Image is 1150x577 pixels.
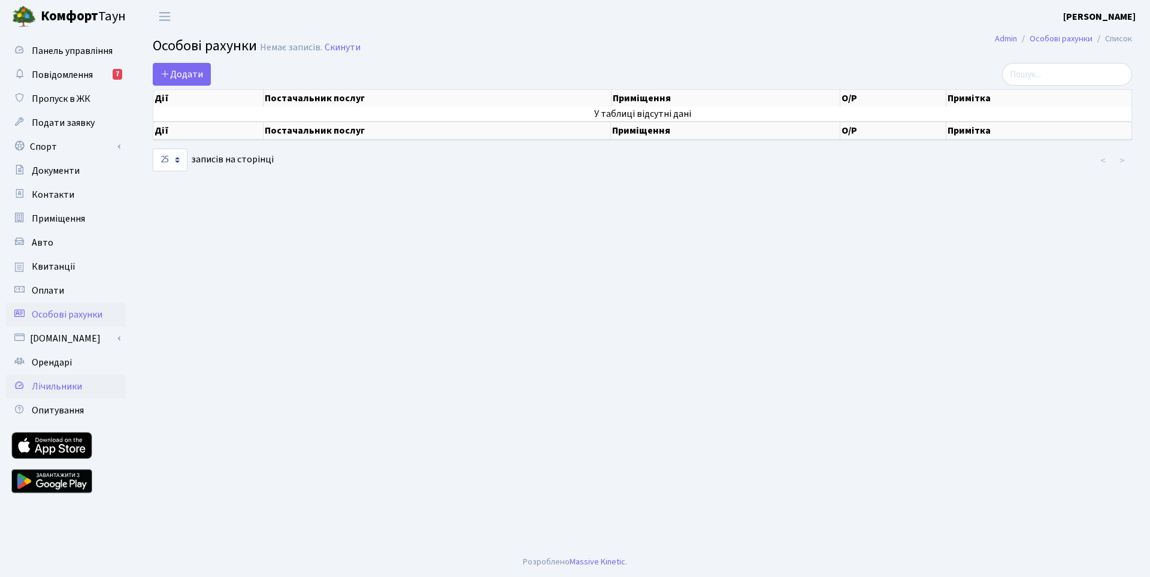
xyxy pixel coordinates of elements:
a: Admin [995,32,1017,45]
span: Авто [32,236,53,249]
td: У таблиці відсутні дані [153,107,1132,121]
span: Контакти [32,188,74,201]
b: [PERSON_NAME] [1063,10,1136,23]
a: Скинути [325,42,361,53]
span: Особові рахунки [153,35,257,56]
a: Додати [153,63,211,86]
a: Квитанції [6,255,126,279]
a: Документи [6,159,126,183]
a: Оплати [6,279,126,303]
th: Примітка [946,90,1132,107]
div: Розроблено . [523,555,627,569]
th: Дії [153,122,264,140]
span: Особові рахунки [32,308,102,321]
nav: breadcrumb [977,26,1150,52]
a: Авто [6,231,126,255]
input: Пошук... [1002,63,1132,86]
span: Оплати [32,284,64,297]
span: Орендарі [32,356,72,369]
div: Немає записів. [260,42,322,53]
th: О/Р [840,122,947,140]
span: Документи [32,164,80,177]
a: Massive Kinetic [570,555,625,568]
span: Опитування [32,404,84,417]
b: Комфорт [41,7,98,26]
th: Приміщення [612,90,840,107]
a: Приміщення [6,207,126,231]
span: Панель управління [32,44,113,58]
a: Особові рахунки [1030,32,1092,45]
a: Особові рахунки [6,303,126,327]
span: Повідомлення [32,68,93,81]
a: Панель управління [6,39,126,63]
a: Повідомлення7 [6,63,126,87]
a: [DOMAIN_NAME] [6,327,126,351]
li: Список [1092,32,1132,46]
span: Приміщення [32,212,85,225]
label: записів на сторінці [153,149,274,171]
a: Пропуск в ЖК [6,87,126,111]
a: [PERSON_NAME] [1063,10,1136,24]
img: logo.png [12,5,36,29]
span: Квитанції [32,260,75,273]
th: Дії [153,90,264,107]
span: Лічильники [32,380,82,393]
a: Орендарі [6,351,126,374]
div: 7 [113,69,122,80]
a: Опитування [6,398,126,422]
span: Подати заявку [32,116,95,129]
button: Переключити навігацію [150,7,180,26]
a: Подати заявку [6,111,126,135]
th: Примітка [946,122,1132,140]
a: Контакти [6,183,126,207]
span: Таун [41,7,126,27]
a: Спорт [6,135,126,159]
th: О/Р [840,90,947,107]
th: Постачальник послуг [264,122,611,140]
a: Лічильники [6,374,126,398]
select: записів на сторінці [153,149,187,171]
span: Пропуск в ЖК [32,92,90,105]
span: Додати [161,68,203,81]
th: Приміщення [611,122,840,140]
th: Постачальник послуг [264,90,611,107]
